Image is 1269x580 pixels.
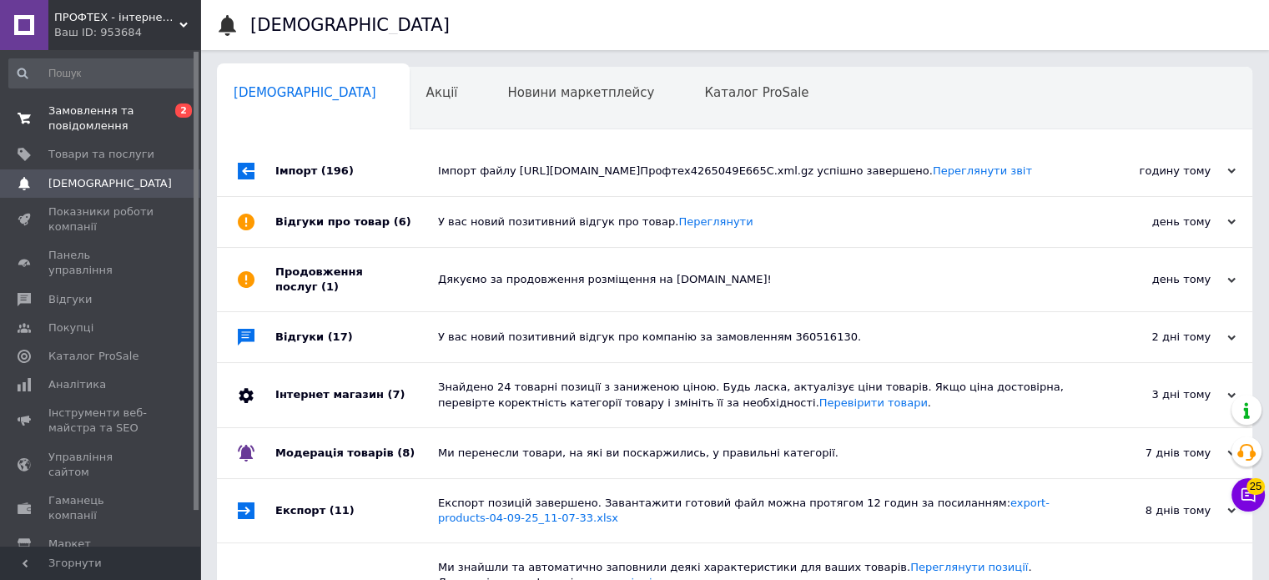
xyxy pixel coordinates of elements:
[175,103,192,118] span: 2
[48,406,154,436] span: Інструменти веб-майстра та SEO
[507,85,654,100] span: Новини маркетплейсу
[933,164,1032,177] a: Переглянути звіт
[48,103,154,134] span: Замовлення та повідомлення
[438,214,1069,229] div: У вас новий позитивний відгук про товар.
[275,479,438,542] div: Експорт
[328,330,353,343] span: (17)
[1069,387,1236,402] div: 3 дні тому
[1246,476,1265,492] span: 25
[426,85,458,100] span: Акції
[330,504,355,517] span: (11)
[48,377,106,392] span: Аналітика
[48,204,154,235] span: Показники роботи компанії
[438,446,1069,461] div: Ми перенесли товари, на які ви поскаржились, у правильні категорії.
[438,496,1069,526] div: Експорт позицій завершено. Завантажити готовий файл можна протягом 12 годин за посиланням:
[819,396,928,409] a: Перевірити товари
[54,10,179,25] span: ПРОФТЕХ - інтернет-магазин силової техніки.
[678,215,753,228] a: Переглянути
[438,164,1069,179] div: Імпорт файлу [URL][DOMAIN_NAME]Профтех4265049E665C.xml.gz успішно завершено.
[1069,164,1236,179] div: годину тому
[48,450,154,480] span: Управління сайтом
[48,349,138,364] span: Каталог ProSale
[910,561,1028,573] a: Переглянути позиції
[48,176,172,191] span: [DEMOGRAPHIC_DATA]
[275,363,438,426] div: Інтернет магазин
[8,58,197,88] input: Пошук
[387,388,405,401] span: (7)
[48,493,154,523] span: Гаманець компанії
[704,85,808,100] span: Каталог ProSale
[275,197,438,247] div: Відгуки про товар
[234,85,376,100] span: [DEMOGRAPHIC_DATA]
[321,164,354,177] span: (196)
[1069,272,1236,287] div: день тому
[438,380,1069,410] div: Знайдено 24 товарні позиції з заниженою ціною. Будь ласка, актуалізує ціни товарів. Якщо ціна дос...
[48,292,92,307] span: Відгуки
[1231,478,1265,512] button: Чат з покупцем25
[438,497,1050,524] a: export-products-04-09-25_11-07-33.xlsx
[1069,446,1236,461] div: 7 днів тому
[1069,214,1236,229] div: день тому
[1069,330,1236,345] div: 2 дні тому
[48,537,91,552] span: Маркет
[275,146,438,196] div: Імпорт
[275,428,438,478] div: Модерація товарів
[250,15,450,35] h1: [DEMOGRAPHIC_DATA]
[438,272,1069,287] div: Дякуємо за продовження розміщення на [DOMAIN_NAME]!
[48,248,154,278] span: Панель управління
[321,280,339,293] span: (1)
[275,312,438,362] div: Відгуки
[54,25,200,40] div: Ваш ID: 953684
[1069,503,1236,518] div: 8 днів тому
[397,446,415,459] span: (8)
[394,215,411,228] span: (6)
[438,330,1069,345] div: У вас новий позитивний відгук про компанію за замовленням 360516130.
[48,147,154,162] span: Товари та послуги
[275,248,438,311] div: Продовження послуг
[48,320,93,335] span: Покупці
